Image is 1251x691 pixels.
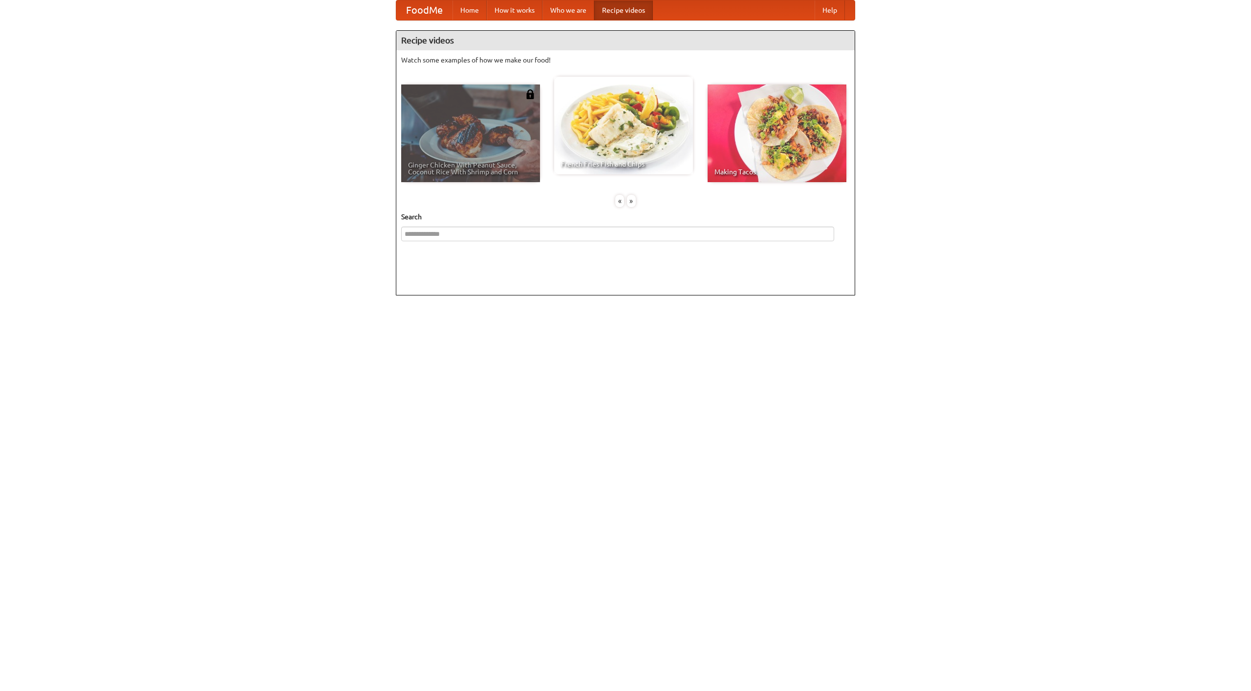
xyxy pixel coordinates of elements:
a: Who we are [542,0,594,20]
a: Making Tacos [708,84,846,182]
span: French Fries Fish and Chips [561,161,686,168]
a: Help [815,0,845,20]
span: Making Tacos [714,168,840,175]
div: » [627,195,636,207]
div: « [615,195,624,207]
h4: Recipe videos [396,31,855,50]
h5: Search [401,212,850,222]
img: 483408.png [525,89,535,99]
a: Recipe videos [594,0,653,20]
p: Watch some examples of how we make our food! [401,55,850,65]
a: Home [453,0,487,20]
a: How it works [487,0,542,20]
a: FoodMe [396,0,453,20]
a: French Fries Fish and Chips [554,77,693,174]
